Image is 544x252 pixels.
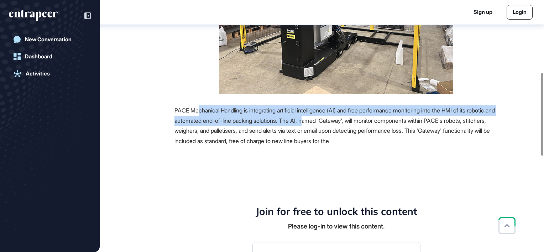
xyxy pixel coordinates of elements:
[174,107,495,145] span: PACE Mechanical Handling is integrating artificial intelligence (AI) and free performance monitor...
[288,222,385,231] div: Please log-in to view this content.
[9,10,58,21] div: entrapeer-logo
[507,5,533,20] a: Login
[25,36,72,43] div: New Conversation
[26,70,50,77] div: Activities
[256,205,417,217] h4: Join for free to unlock this content
[474,8,492,16] a: Sign up
[25,53,52,60] div: Dashboard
